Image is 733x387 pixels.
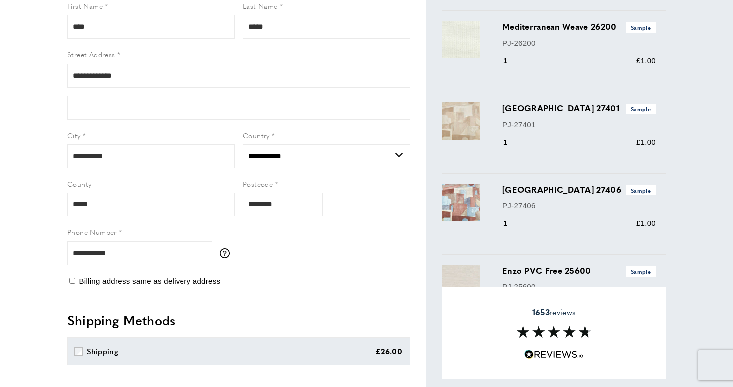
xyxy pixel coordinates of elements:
img: Villa Vibes 27406 [442,184,480,221]
span: County [67,179,91,189]
span: Phone Number [67,227,117,237]
span: £1.00 [636,138,656,146]
div: 1 [502,55,522,67]
p: PJ-27406 [502,200,656,212]
span: Sample [626,266,656,277]
h3: [GEOGRAPHIC_DATA] 27401 [502,102,656,114]
div: 1 [502,217,522,229]
p: PJ-27401 [502,119,656,131]
input: Billing address same as delivery address [69,278,75,284]
span: reviews [532,307,576,317]
div: 1 [502,136,522,148]
span: £1.00 [636,56,656,65]
span: Street Address [67,49,115,59]
div: Shipping [87,345,118,357]
h2: Shipping Methods [67,311,410,329]
strong: 1653 [532,306,550,318]
p: PJ-25600 [502,281,656,293]
span: £1.00 [636,219,656,227]
span: Sample [626,22,656,33]
h3: [GEOGRAPHIC_DATA] 27406 [502,184,656,195]
span: Last Name [243,1,278,11]
span: Billing address same as delivery address [79,277,220,285]
span: Country [243,130,270,140]
span: Sample [626,104,656,114]
span: Postcode [243,179,273,189]
h3: Mediterranean Weave 26200 [502,21,656,33]
span: Sample [626,185,656,195]
h3: Enzo PVC Free 25600 [502,265,656,277]
img: Reviews.io 5 stars [524,350,584,359]
button: More information [220,248,235,258]
img: Reviews section [517,326,591,338]
img: Mediterranean Weave 26200 [442,21,480,58]
span: City [67,130,81,140]
div: £26.00 [375,345,402,357]
p: PJ-26200 [502,37,656,49]
span: First Name [67,1,103,11]
img: Villa Vibes 27401 [442,102,480,140]
img: Enzo PVC Free 25600 [442,265,480,302]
